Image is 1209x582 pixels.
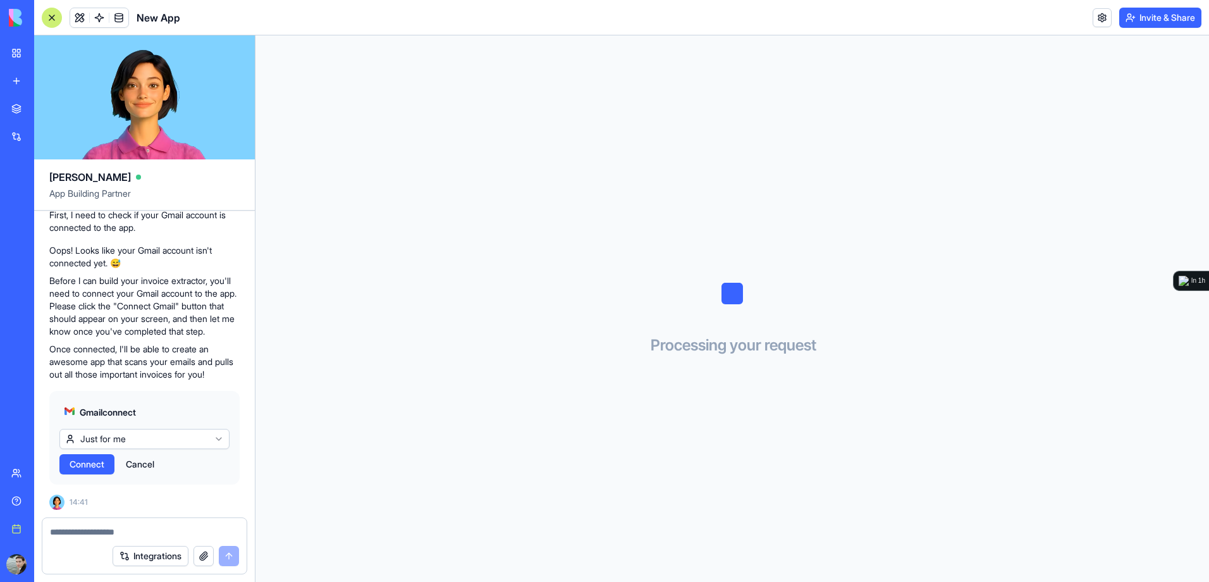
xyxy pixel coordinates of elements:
[49,275,240,338] p: Before I can build your invoice extractor, you'll need to connect your Gmail account to the app. ...
[1191,276,1205,286] div: In 1h
[1119,8,1201,28] button: Invite & Share
[6,554,27,574] img: ACg8ocLgft2zbYhxCVX_QnRk8wGO17UHpwh9gymK_VQRDnGx1cEcXohv=s96-c
[49,170,131,185] span: [PERSON_NAME]
[59,454,114,474] button: Connect
[49,209,240,234] p: First, I need to check if your Gmail account is connected to the app.
[9,9,87,27] img: logo
[49,244,240,269] p: Oops! Looks like your Gmail account isn't connected yet. 😅
[635,335,830,356] h3: Processing your request
[1179,276,1189,286] img: logo
[49,187,240,210] span: App Building Partner
[64,406,75,416] img: gmail
[70,458,104,471] span: Connect
[49,495,64,510] img: Ella_00000_wcx2te.png
[80,406,136,419] span: Gmail connect
[70,497,88,507] span: 14:41
[137,10,180,25] h1: New App
[113,546,188,566] button: Integrations
[49,343,240,381] p: Once connected, I'll be able to create an awesome app that scans your emails and pulls out all th...
[120,454,161,474] button: Cancel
